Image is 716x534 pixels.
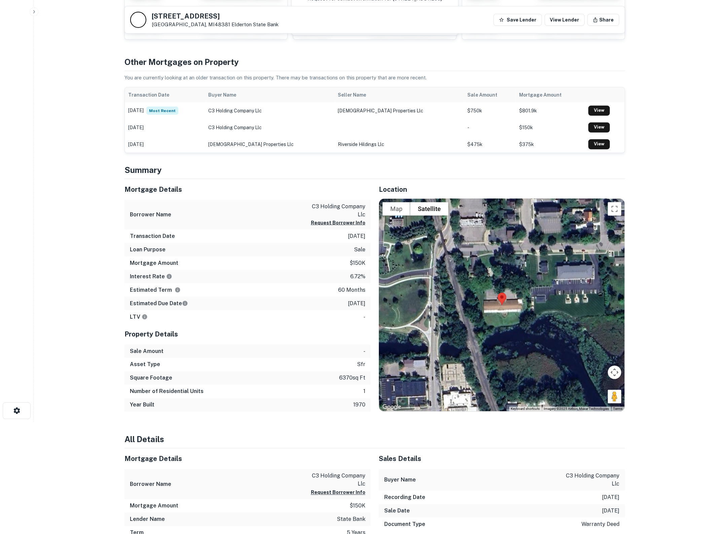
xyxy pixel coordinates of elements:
h6: Sale Amount [130,347,164,355]
a: Terms [613,407,623,411]
td: [DATE] [125,119,205,136]
td: [DEMOGRAPHIC_DATA] properties llc [205,136,335,153]
p: - [363,313,365,321]
button: Show satellite imagery [410,202,449,216]
button: Keyboard shortcuts [511,407,540,412]
img: Google [381,403,403,412]
p: [DATE] [602,494,620,502]
a: Open this area in Google Maps (opens a new window) [381,403,403,412]
svg: Term is based on a standard schedule for this type of loan. [175,287,181,293]
a: View [588,106,610,116]
h6: Borrower Name [130,480,171,489]
h6: LTV [130,313,148,321]
p: state bank [337,515,365,524]
p: c3 holding company llc [559,472,620,488]
td: riverside hildings llc [334,136,464,153]
a: View [588,139,610,149]
p: 1970 [353,401,365,409]
button: Share [587,14,619,26]
td: [DATE] [125,102,205,119]
th: Sale Amount [464,87,516,102]
td: $475k [464,136,516,153]
h6: Mortgage Amount [130,502,178,510]
button: Show street map [383,202,410,216]
td: $375k [516,136,585,153]
td: $150k [516,119,585,136]
h6: Asset Type [130,361,160,369]
p: [DATE] [602,507,620,515]
h6: Recording Date [384,494,425,502]
p: $150k [350,502,365,510]
h5: Mortgage Details [124,184,371,194]
p: 1 [363,388,365,396]
button: Map camera controls [608,366,621,379]
h4: All Details [124,433,625,446]
p: [GEOGRAPHIC_DATA], MI48381 [152,22,279,28]
span: Imagery ©2025 Airbus, Maxar Technologies [544,407,609,411]
h4: Other Mortgages on Property [124,56,625,68]
th: Buyer Name [205,87,335,102]
p: 6370 sq ft [339,374,365,382]
p: [DATE] [348,299,365,308]
h4: Summary [124,164,625,176]
button: Drag Pegman onto the map to open Street View [608,390,621,403]
td: c3 holding company llc [205,102,335,119]
h6: Lender Name [130,515,165,524]
h6: Estimated Term [130,286,181,294]
svg: LTVs displayed on the website are for informational purposes only and may be reported incorrectly... [142,314,148,320]
p: - [363,347,365,355]
svg: The interest rates displayed on the website are for informational purposes only and may be report... [166,274,172,280]
h5: Location [379,184,625,194]
th: Transaction Date [125,87,205,102]
h6: Sale Date [384,507,410,515]
h6: Mortgage Amount [130,259,178,267]
h5: Mortgage Details [124,454,371,464]
h6: Square Footage [130,374,172,382]
p: [DATE] [348,232,365,240]
p: c3 holding company llc [305,203,365,219]
h6: Borrower Name [130,211,171,219]
h6: Estimated Due Date [130,299,188,308]
h6: Document Type [384,521,425,529]
button: Toggle fullscreen view [608,202,621,216]
p: $150k [350,259,365,267]
h5: Property Details [124,329,371,339]
h6: Transaction Date [130,232,175,240]
button: Request Borrower Info [311,489,365,497]
a: View Lender [545,14,585,26]
p: c3 holding company llc [305,472,365,488]
h6: Interest Rate [130,273,172,281]
h5: [STREET_ADDRESS] [152,13,279,20]
p: warranty deed [582,521,620,529]
p: 60 months [338,286,365,294]
td: [DATE] [125,136,205,153]
a: View [588,122,610,133]
h6: Loan Purpose [130,246,166,254]
td: [DEMOGRAPHIC_DATA] properties llc [334,102,464,119]
h6: Year Built [130,401,154,409]
td: $750k [464,102,516,119]
p: sfr [357,361,365,369]
th: Mortgage Amount [516,87,585,102]
button: Request Borrower Info [311,219,365,227]
h5: Sales Details [379,454,625,464]
span: Most Recent [146,107,178,115]
h6: Number of Residential Units [130,388,204,396]
h6: Buyer Name [384,476,416,484]
p: sale [354,246,365,254]
td: $801.9k [516,102,585,119]
svg: Estimate is based on a standard schedule for this type of loan. [182,300,188,307]
p: 6.72% [350,273,365,281]
p: You are currently looking at an older transaction on this property. There may be transactions on ... [124,74,625,82]
iframe: Chat Widget [682,480,716,512]
th: Seller Name [334,87,464,102]
button: Save Lender [494,14,542,26]
a: Elderton State Bank [231,22,279,27]
td: c3 holding company llc [205,119,335,136]
td: - [464,119,516,136]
